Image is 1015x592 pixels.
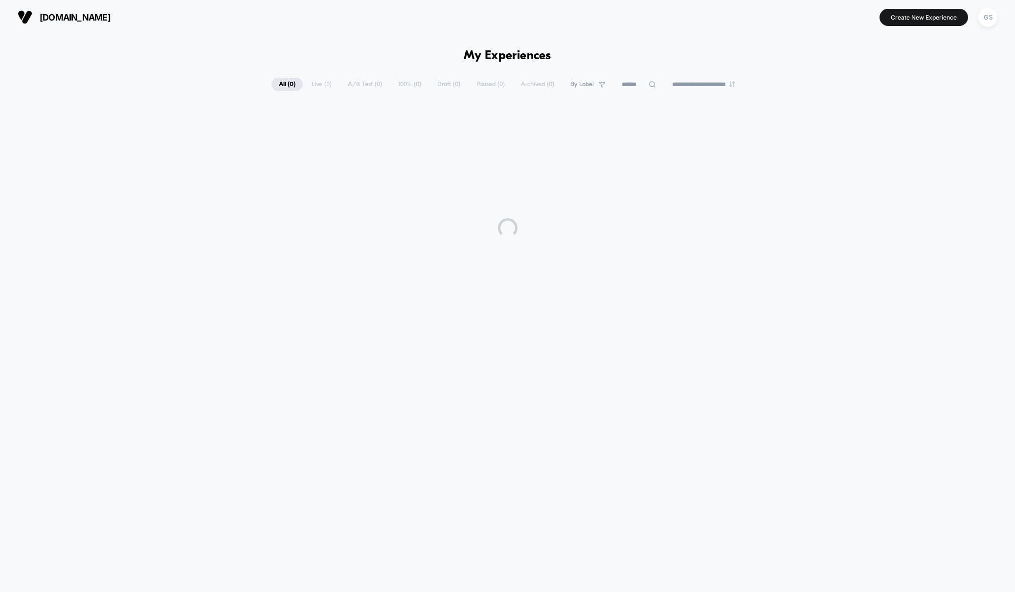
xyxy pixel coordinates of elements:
h1: My Experiences [464,49,551,63]
span: [DOMAIN_NAME] [40,12,111,23]
img: Visually logo [18,10,32,24]
div: GS [978,8,997,27]
button: GS [975,7,1000,27]
span: All ( 0 ) [271,78,303,91]
span: By Label [570,81,594,88]
button: Create New Experience [880,9,968,26]
img: end [729,81,735,87]
button: [DOMAIN_NAME] [15,9,113,25]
